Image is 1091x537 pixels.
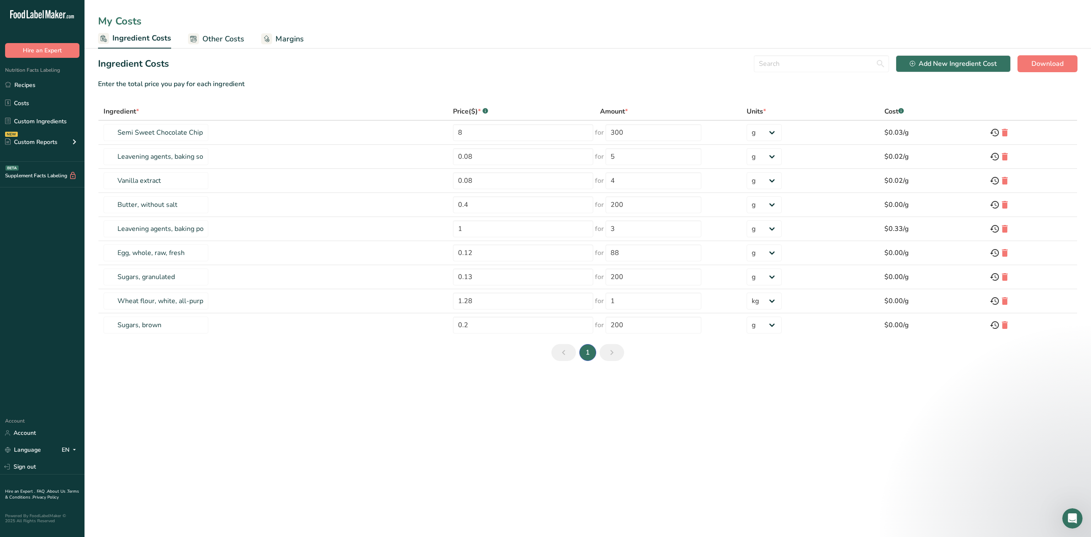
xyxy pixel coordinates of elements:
span: for [595,224,604,234]
span: Ingredient Costs [112,33,171,44]
button: Add New Ingredient Cost [896,55,1011,72]
span: for [595,176,604,186]
div: NEW [5,132,18,137]
button: Hire an Expert [5,43,79,58]
div: BETA [5,165,19,171]
div: Add New Ingredient Cost [910,59,997,69]
a: About Us . [47,488,67,494]
td: $0.00/g [879,265,985,289]
span: for [595,296,604,306]
td: $0.00/g [879,241,985,265]
iframe: Intercom live chat [1062,508,1083,529]
td: $0.02/g [879,169,985,193]
td: $0.00/g [879,313,985,337]
a: Previous page [551,344,576,361]
div: Ingredient [104,106,139,117]
span: for [595,320,604,330]
a: Margins [261,30,304,49]
span: for [595,248,604,258]
span: for [595,152,604,162]
span: Other Costs [202,33,244,45]
td: $0.03/g [879,121,985,145]
a: Ingredient Costs [98,29,171,49]
a: Other Costs [188,30,244,49]
td: $0.00/g [879,193,985,217]
div: Enter the total price you pay for each ingredient [98,79,1077,89]
a: Language [5,442,41,457]
button: Download [1017,55,1077,72]
a: Hire an Expert . [5,488,35,494]
div: Cost [884,106,904,117]
div: Custom Reports [5,138,57,146]
span: for [595,127,604,138]
td: $0.33/g [879,217,985,241]
span: for [595,272,604,282]
td: $0.00/g [879,289,985,313]
div: Amount [600,106,628,117]
a: Terms & Conditions . [5,488,79,500]
h2: Ingredient Costs [98,57,169,71]
input: Search [754,55,889,72]
div: My Costs [85,14,1091,29]
div: EN [62,445,79,455]
a: Next page [600,344,624,361]
span: for [595,200,604,210]
span: Download [1031,59,1064,69]
div: Units [747,106,766,117]
span: Margins [275,33,304,45]
td: $0.02/g [879,145,985,169]
a: FAQ . [37,488,47,494]
div: Price($) [453,106,488,117]
div: Powered By FoodLabelMaker © 2025 All Rights Reserved [5,513,79,523]
a: Privacy Policy [33,494,59,500]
